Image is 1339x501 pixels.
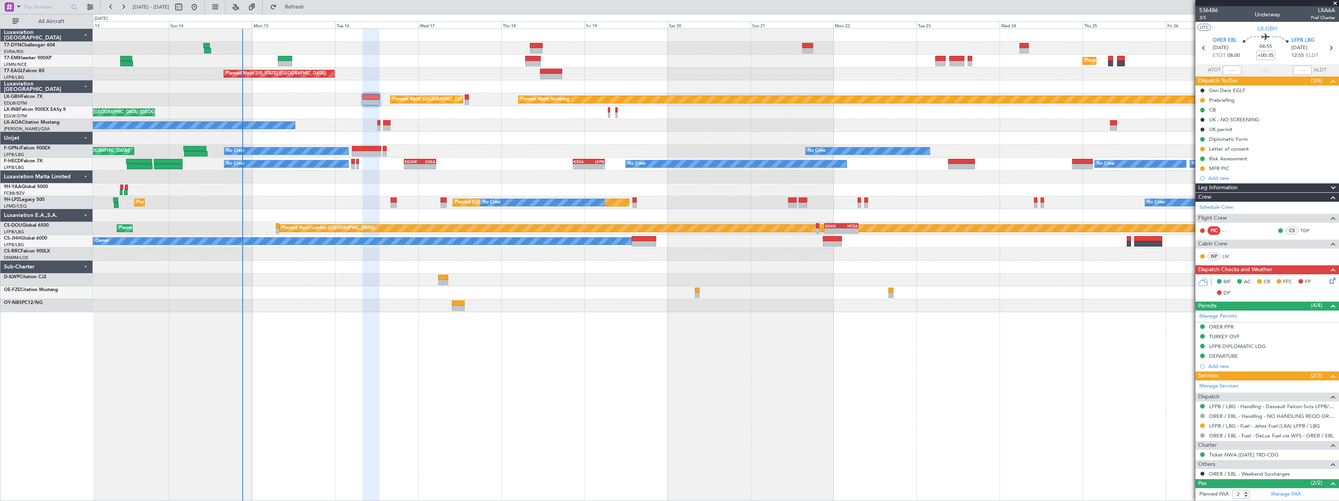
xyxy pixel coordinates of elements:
span: FP [1305,278,1311,286]
div: No Crew [483,197,501,208]
a: LIV [1222,253,1240,260]
div: - [420,164,435,169]
div: ISP [1208,252,1220,261]
span: T7-DYN [4,43,21,48]
label: Planned PAX [1199,490,1229,498]
a: LX-AOACitation Mustang [4,120,60,125]
span: Dispatch Checks and Weather [1198,265,1272,274]
div: Add new [1208,363,1335,370]
div: No Crew [808,145,826,157]
a: Schedule Crew [1199,204,1233,211]
div: Thu 25 [1083,21,1166,28]
div: [DATE] [94,16,108,22]
a: ORER / EBL - Handling - NO HANDLING REQD ORER/EBL [1209,413,1335,419]
div: Fri 19 [584,21,668,28]
div: No Crew [226,158,244,170]
a: F-HECDFalcon 7X [4,159,43,163]
div: Planned Maint [GEOGRAPHIC_DATA] ([GEOGRAPHIC_DATA]) [137,197,259,208]
div: UK permit [1209,126,1232,133]
div: No Crew [628,158,646,170]
span: Pax [1198,479,1207,488]
a: F-GPNJFalcon 900EX [4,146,50,151]
div: Planned Maint [GEOGRAPHIC_DATA] ([GEOGRAPHIC_DATA]) [392,94,515,105]
span: (2/2) [1311,479,1322,487]
a: LX-INBFalcon 900EX EASy II [4,107,66,112]
button: All Aircraft [9,15,85,28]
a: ORER / EBL - Weekend Surcharges [1209,471,1290,477]
div: MFR PIC [1209,165,1229,172]
a: LFPB/LBG [4,165,24,171]
a: Manage Permits [1199,313,1237,320]
div: KSEA [420,159,435,164]
div: Fri 26 [1166,21,1249,28]
div: Gen Decs EGLF [1209,87,1245,94]
div: Planned [GEOGRAPHIC_DATA] ([GEOGRAPHIC_DATA]) [455,197,565,208]
div: Mon 22 [833,21,916,28]
a: LFPB/LBG [4,152,24,158]
a: [PERSON_NAME]/QSA [4,126,50,132]
div: Letter of consent [1209,146,1249,152]
span: Leg Information [1198,183,1238,192]
div: Risk Assessment [1209,155,1247,162]
span: 04:55 [1259,43,1272,51]
div: Planned Maint [GEOGRAPHIC_DATA] ([GEOGRAPHIC_DATA]) [119,222,242,234]
span: Permits [1198,302,1216,311]
span: ETOT [1213,52,1225,60]
span: ALDT [1314,66,1327,74]
div: DEPARTURE [1209,353,1238,359]
span: ATOT [1208,66,1221,74]
div: LFPB [589,159,604,164]
button: Refresh [266,1,313,13]
a: LX-GBHFalcon 7X [4,94,43,99]
div: Planned Maint [US_STATE] ([GEOGRAPHIC_DATA]) [226,68,326,80]
span: Cabin Crew [1198,240,1227,249]
span: 08:00 [1227,52,1240,60]
span: FFC [1283,278,1292,286]
a: 9H-LPZLegacy 500 [4,197,44,202]
span: [DATE] [1291,44,1307,52]
input: --:-- [1223,66,1241,75]
a: LFMN/NCE [4,62,27,68]
a: OE-FZECitation Mustang [4,288,58,292]
span: LFPB LBG [1291,37,1314,44]
a: LFPB/LBG [4,242,24,248]
span: CR [1264,278,1270,286]
span: ORER EBL [1213,37,1237,44]
span: DP [1224,290,1231,297]
span: Services [1198,371,1218,380]
span: Others [1198,460,1215,469]
div: TURKEY OVF [1209,333,1240,340]
span: D-ILWP [4,275,20,279]
a: CS-DOUGlobal 6500 [4,223,49,228]
span: LX-GBH [4,94,21,99]
span: Dispatch To-Dos [1198,76,1238,85]
span: CS-RRC [4,249,21,254]
input: Trip Number [24,1,69,13]
a: FCBB/BZV [4,190,25,196]
a: Ticket NWA [DATE] TRD-CDG [1209,451,1279,458]
div: Tue 23 [916,21,1000,28]
span: (4/4) [1311,301,1322,309]
span: LX-AOA [4,120,22,125]
div: Planned Maint [GEOGRAPHIC_DATA] ([GEOGRAPHIC_DATA]) [64,107,186,118]
div: UK - NO SCREENING [1209,116,1259,123]
span: 12:55 [1291,52,1304,60]
span: LX-GBH [1257,25,1277,33]
div: Sun 21 [751,21,834,28]
a: EDLW/DTM [4,100,27,106]
div: Mon 15 [252,21,335,28]
a: T7-DYNChallenger 604 [4,43,55,48]
span: (2/3) [1311,371,1322,380]
div: PIC [1208,226,1220,235]
div: EGKK [825,224,841,228]
div: Thu 18 [501,21,584,28]
span: Dispatch [1198,393,1220,402]
a: LFPB / LBG - Fuel - Jetex Fuel (LXA) LFPB / LBG [1209,423,1320,429]
div: - [825,229,841,233]
span: Flight Crew [1198,214,1227,223]
span: (3/6) [1311,76,1322,85]
span: LXA6A [1311,6,1335,14]
a: EVRA/RIX [4,49,23,55]
div: - [589,164,604,169]
div: - [841,229,857,233]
